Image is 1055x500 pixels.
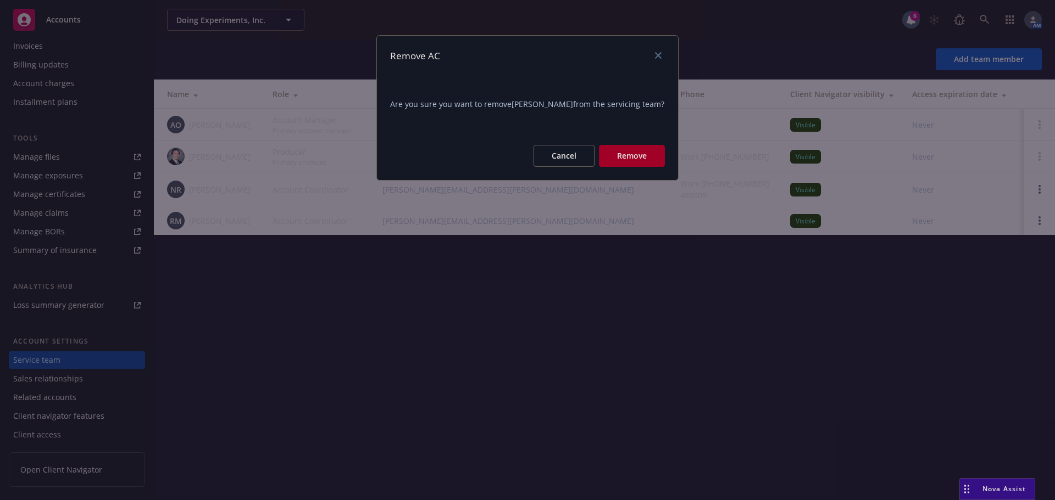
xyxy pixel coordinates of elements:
[652,49,665,62] a: close
[959,478,1035,500] button: Nova Assist
[960,479,974,499] div: Drag to move
[982,484,1026,493] span: Nova Assist
[534,145,595,167] button: Cancel
[599,145,665,167] button: Remove
[390,49,440,63] h1: Remove AC
[390,98,665,110] span: Are you sure you want to remove [PERSON_NAME] from the servicing team?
